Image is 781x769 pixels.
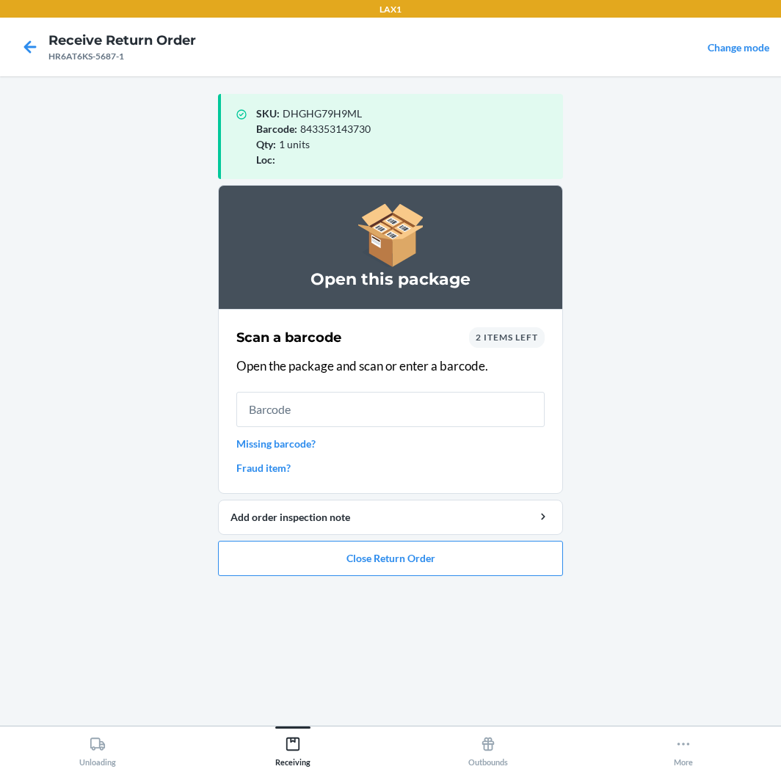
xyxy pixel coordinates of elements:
[218,541,563,576] button: Close Return Order
[256,138,276,150] span: Qty :
[256,153,275,166] span: Loc :
[218,500,563,535] button: Add order inspection note
[48,31,196,50] h4: Receive Return Order
[708,41,769,54] a: Change mode
[283,107,362,120] span: DHGHG79H9ML
[476,332,538,343] span: 2 items left
[79,730,116,767] div: Unloading
[236,268,545,291] h3: Open this package
[256,107,280,120] span: SKU :
[390,726,586,767] button: Outbounds
[230,509,551,525] div: Add order inspection note
[275,730,310,767] div: Receiving
[195,726,390,767] button: Receiving
[256,123,297,135] span: Barcode :
[468,730,508,767] div: Outbounds
[300,123,371,135] span: 843353143730
[48,50,196,63] div: HR6AT6KS-5687-1
[279,138,310,150] span: 1 units
[674,730,693,767] div: More
[236,436,545,451] a: Missing barcode?
[236,392,545,427] input: Barcode
[236,328,341,347] h2: Scan a barcode
[236,460,545,475] a: Fraud item?
[586,726,781,767] button: More
[236,357,545,376] p: Open the package and scan or enter a barcode.
[379,3,402,16] p: LAX1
